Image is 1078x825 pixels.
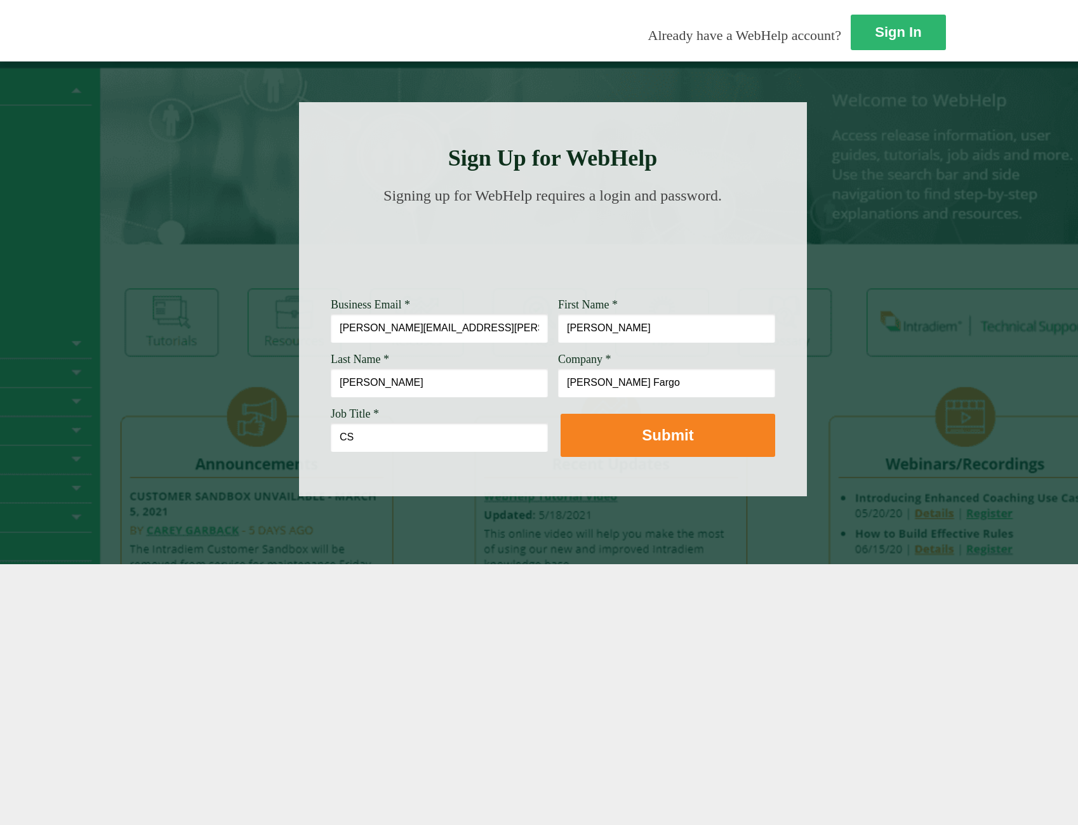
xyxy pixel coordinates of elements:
[642,426,693,444] strong: Submit
[648,27,841,43] span: Already have a WebHelp account?
[383,187,722,204] span: Signing up for WebHelp requires a login and password.
[561,414,775,457] button: Submit
[331,407,379,420] span: Job Title *
[331,353,389,366] span: Last Name *
[338,217,768,280] img: Need Credentials? Sign up below. Have Credentials? Use the sign-in button.
[331,298,410,311] span: Business Email *
[851,15,946,50] a: Sign In
[558,353,611,366] span: Company *
[448,145,658,171] strong: Sign Up for WebHelp
[558,298,618,311] span: First Name *
[875,24,921,40] strong: Sign In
